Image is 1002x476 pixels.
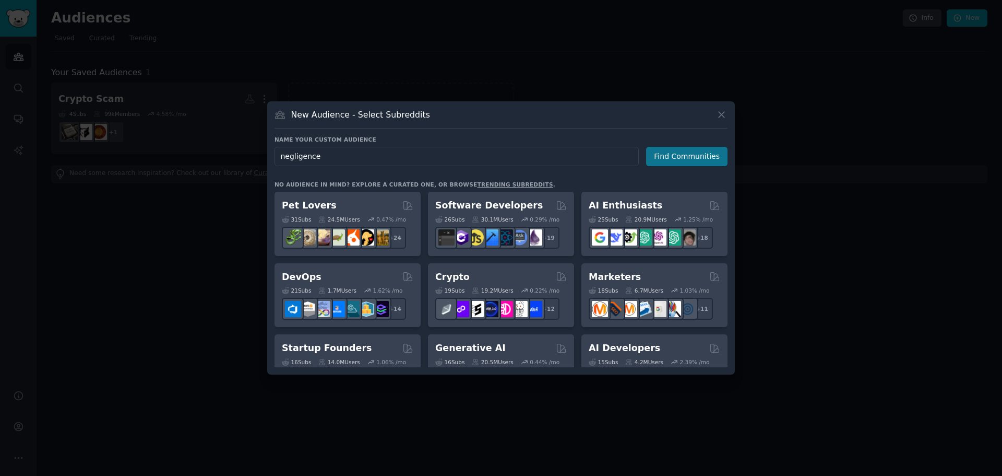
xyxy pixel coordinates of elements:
[275,136,727,143] h3: Name your custom audience
[691,298,713,320] div: + 11
[650,229,666,246] img: OpenAIDev
[282,342,372,355] h2: Startup Founders
[435,287,464,294] div: 19 Sub s
[680,358,710,366] div: 2.39 % /mo
[472,216,513,223] div: 30.1M Users
[453,301,469,317] img: 0xPolygon
[646,147,727,166] button: Find Communities
[625,287,663,294] div: 6.7M Users
[589,199,662,212] h2: AI Enthusiasts
[300,229,316,246] img: ballpython
[606,229,623,246] img: DeepSeek
[472,287,513,294] div: 19.2M Users
[530,216,559,223] div: 0.29 % /mo
[538,298,559,320] div: + 12
[589,342,660,355] h2: AI Developers
[592,229,608,246] img: GoogleGeminiAI
[621,301,637,317] img: AskMarketing
[589,287,618,294] div: 18 Sub s
[665,229,681,246] img: chatgpt_prompts_
[318,287,356,294] div: 1.7M Users
[683,216,713,223] div: 1.25 % /mo
[453,229,469,246] img: csharp
[625,216,666,223] div: 20.9M Users
[679,301,696,317] img: OnlineMarketing
[291,109,430,120] h3: New Audience - Select Subreddits
[358,229,374,246] img: PetAdvice
[650,301,666,317] img: googleads
[592,301,608,317] img: content_marketing
[282,216,311,223] div: 31 Sub s
[300,301,316,317] img: AWS_Certified_Experts
[376,216,406,223] div: 0.47 % /mo
[318,216,360,223] div: 24.5M Users
[530,358,559,366] div: 0.44 % /mo
[468,301,484,317] img: ethstaker
[511,229,528,246] img: AskComputerScience
[606,301,623,317] img: bigseo
[665,301,681,317] img: MarketingResearch
[384,298,406,320] div: + 14
[373,229,389,246] img: dogbreed
[373,287,403,294] div: 1.62 % /mo
[314,229,330,246] img: leopardgeckos
[636,229,652,246] img: chatgpt_promptDesign
[497,301,513,317] img: defiblockchain
[435,358,464,366] div: 16 Sub s
[435,216,464,223] div: 26 Sub s
[343,229,360,246] img: cockatiel
[472,358,513,366] div: 20.5M Users
[680,287,710,294] div: 1.03 % /mo
[329,301,345,317] img: DevOpsLinks
[275,147,639,166] input: Pick a short name, like "Digital Marketers" or "Movie-Goers"
[376,358,406,366] div: 1.06 % /mo
[477,181,553,188] a: trending subreddits
[435,342,506,355] h2: Generative AI
[329,229,345,246] img: turtle
[530,287,559,294] div: 0.22 % /mo
[679,229,696,246] img: ArtificalIntelligence
[384,227,406,249] div: + 24
[526,229,542,246] img: elixir
[282,199,337,212] h2: Pet Lovers
[511,301,528,317] img: CryptoNews
[538,227,559,249] div: + 19
[482,301,498,317] img: web3
[621,229,637,246] img: AItoolsCatalog
[468,229,484,246] img: learnjavascript
[691,227,713,249] div: + 18
[343,301,360,317] img: platformengineering
[497,229,513,246] img: reactnative
[318,358,360,366] div: 14.0M Users
[438,229,455,246] img: software
[589,216,618,223] div: 25 Sub s
[285,301,301,317] img: azuredevops
[636,301,652,317] img: Emailmarketing
[282,358,311,366] div: 16 Sub s
[282,287,311,294] div: 21 Sub s
[435,199,543,212] h2: Software Developers
[526,301,542,317] img: defi_
[275,181,555,188] div: No audience in mind? Explore a curated one, or browse .
[589,271,641,284] h2: Marketers
[438,301,455,317] img: ethfinance
[358,301,374,317] img: aws_cdk
[373,301,389,317] img: PlatformEngineers
[282,271,321,284] h2: DevOps
[589,358,618,366] div: 15 Sub s
[625,358,663,366] div: 4.2M Users
[314,301,330,317] img: Docker_DevOps
[435,271,470,284] h2: Crypto
[285,229,301,246] img: herpetology
[482,229,498,246] img: iOSProgramming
